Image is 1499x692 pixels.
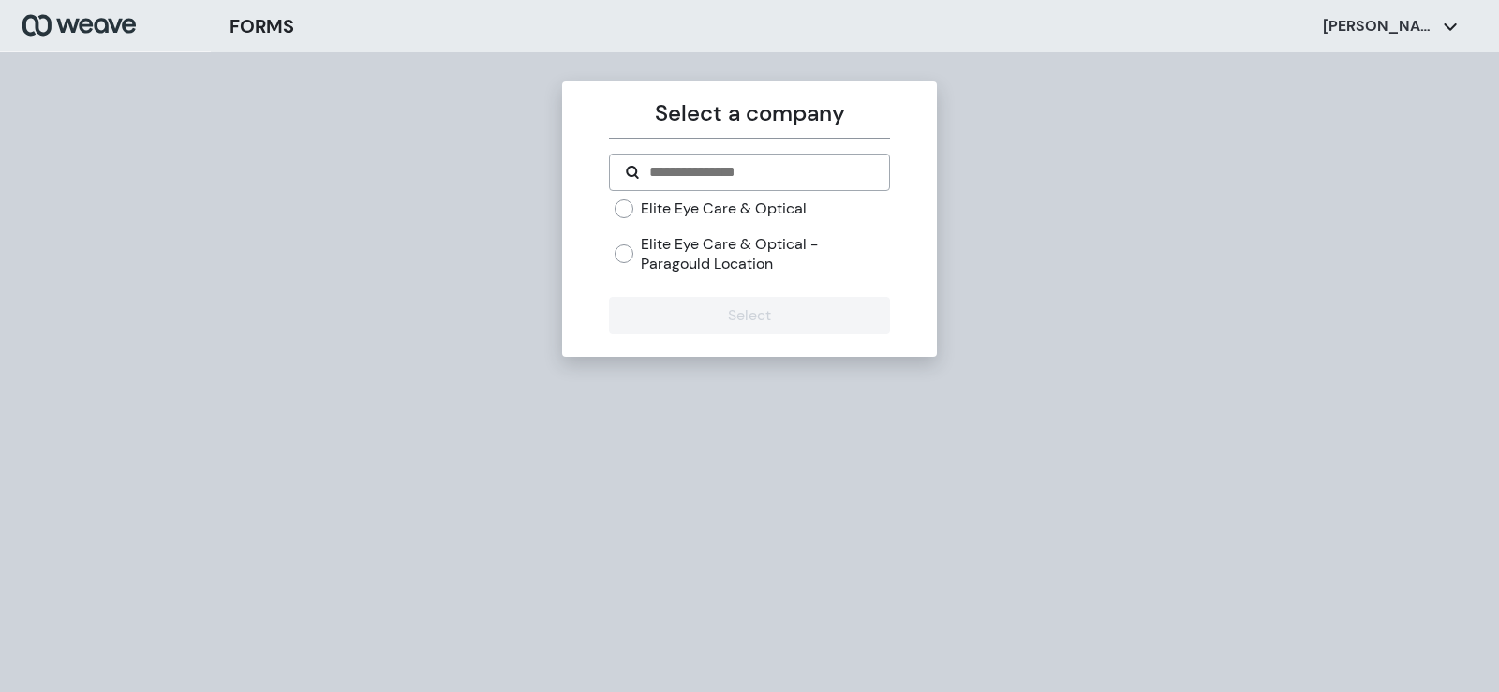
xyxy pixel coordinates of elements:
[641,234,889,274] label: Elite Eye Care & Optical - Paragould Location
[230,12,294,40] h3: FORMS
[647,161,873,184] input: Search
[1323,16,1435,37] p: [PERSON_NAME]
[609,297,889,334] button: Select
[641,199,807,219] label: Elite Eye Care & Optical
[609,96,889,130] p: Select a company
